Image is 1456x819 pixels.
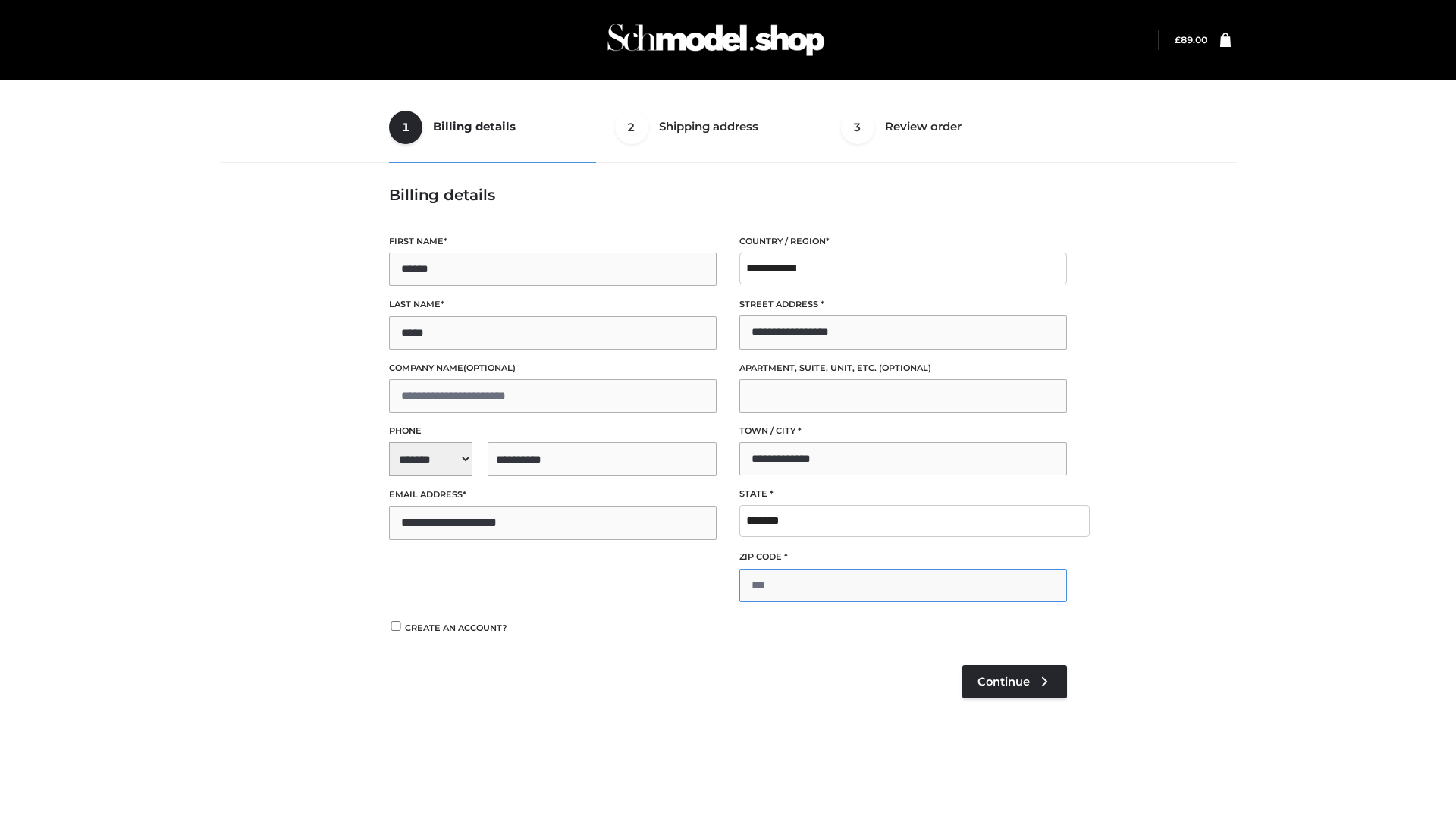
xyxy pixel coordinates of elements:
label: Company name [389,361,717,375]
label: Apartment, suite, unit, etc. [739,361,1067,375]
span: Create an account? [405,623,507,633]
span: £ [1175,34,1181,45]
a: Continue [962,665,1067,698]
label: ZIP Code [739,550,1067,564]
h3: Billing details [389,186,1067,204]
label: Phone [389,424,717,438]
label: Country / Region [739,234,1067,249]
span: (optional) [879,362,931,373]
input: Create an account? [389,621,403,631]
label: Last name [389,297,717,312]
label: State [739,487,1067,501]
span: (optional) [463,362,516,373]
bdi: 89.00 [1175,34,1207,45]
a: £89.00 [1175,34,1207,45]
label: First name [389,234,717,249]
label: Street address [739,297,1067,312]
label: Email address [389,488,717,502]
label: Town / City [739,424,1067,438]
img: Schmodel Admin 964 [602,10,830,70]
span: Continue [977,675,1030,689]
